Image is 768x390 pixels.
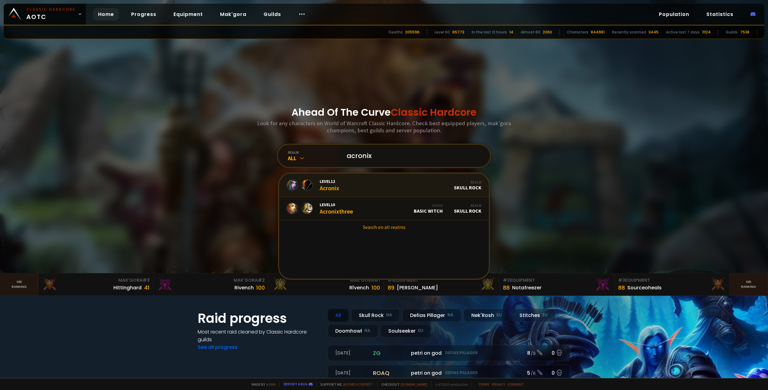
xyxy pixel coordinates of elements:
[279,220,489,234] a: Search on all realms
[447,312,454,318] small: NA
[452,29,464,35] div: 65773
[454,180,481,191] div: Skull Rock
[618,277,726,284] div: Equipment
[320,179,339,184] span: Level 12
[42,277,150,284] div: Mak'Gora
[614,273,730,295] a: #3Equipment88Sourceoheals
[454,203,481,208] div: Realm
[234,284,254,292] div: Rivench
[328,365,570,381] a: [DATE]roaqpetri on godDefias Pillager5 /60
[701,8,738,21] a: Statistics
[371,284,380,292] div: 100
[198,309,320,328] h1: Raid progress
[386,312,392,318] small: NA
[126,8,161,21] a: Progress
[454,203,481,214] div: Skull Rock
[472,29,507,35] div: In the last 12 hours
[144,284,150,292] div: 41
[591,29,605,35] div: 844961
[405,29,420,35] div: 205596
[93,8,119,21] a: Home
[618,277,625,283] span: # 3
[388,284,394,292] div: 89
[169,8,208,21] a: Equipment
[567,29,588,35] div: Characters
[328,345,570,361] a: [DATE]zgpetri on godDefias Pillager8 /90
[388,277,495,284] div: Equipment
[284,382,308,386] a: Report a bug
[401,382,428,387] a: [DOMAIN_NAME]
[279,197,489,220] a: Level10AcronixthreeGuildBasic WitchRealmSkull Rock
[288,150,339,155] div: realm
[256,284,265,292] div: 100
[496,312,502,318] small: EU
[418,328,423,334] small: EU
[258,277,265,283] span: # 2
[38,273,154,295] a: Mak'Gora#3Hittinghard41
[215,8,251,21] a: Mak'gora
[414,203,443,214] div: Basic Witch
[381,324,431,338] div: Soulseeker
[503,277,510,283] span: # 2
[509,29,513,35] div: 14
[391,105,477,119] span: Classic Hardcore
[377,382,428,387] span: Checkout
[374,277,380,283] span: # 1
[648,29,659,35] div: 3445
[320,202,353,207] span: Level 10
[291,105,477,120] h1: Ahead Of The Curve
[320,202,353,215] div: Acronixthree
[255,120,513,134] h3: Look for any characters on World of Warcraft Classic Hardcore. Check best equipped players, mak'g...
[730,273,768,295] a: Seeranking
[431,382,468,387] span: v. d752d5 - production
[503,277,610,284] div: Equipment
[654,8,694,21] a: Population
[364,328,371,334] small: NA
[272,277,380,284] div: Mak'Gora
[389,29,403,35] div: Deaths
[702,29,711,35] div: 11124
[726,29,738,35] div: Guilds
[248,382,276,387] span: Made by
[113,284,142,292] div: Hittinghard
[157,277,265,284] div: Mak'Gora
[26,7,75,12] small: Classic Hardcore
[26,7,75,21] span: AOTC
[740,29,749,35] div: 7538
[508,382,524,387] a: Consent
[478,382,489,387] a: Terms
[316,382,374,387] span: Support me,
[512,309,555,322] div: Stitches
[279,174,489,197] a: Level12AcronixRealmSkull Rock
[288,155,339,162] div: All
[349,284,369,292] div: Rîvench
[343,145,483,167] input: Search a character...
[388,277,394,283] span: # 1
[351,309,400,322] div: Skull Rock
[627,284,662,292] div: Sourceoheals
[435,29,450,35] div: Level 60
[543,29,552,35] div: 2063
[198,328,320,343] h4: Most recent raid cleaned by Classic Hardcore guilds
[320,179,339,192] div: Acronix
[402,309,461,322] div: Defias Pillager
[154,273,269,295] a: Mak'Gora#2Rivench100
[266,382,276,387] a: a fan
[397,284,438,292] div: [PERSON_NAME]
[328,324,378,338] div: Doomhowl
[492,382,505,387] a: Privacy
[454,180,481,184] div: Realm
[503,284,510,292] div: 88
[499,273,614,295] a: #2Equipment88Notafreezer
[343,382,374,387] a: Buy me a coffee
[198,344,238,351] a: See all progress
[4,4,86,25] a: Classic HardcoreAOTC
[384,273,499,295] a: #1Equipment89[PERSON_NAME]
[328,309,349,322] div: All
[464,309,509,322] div: Nek'Rosh
[666,29,700,35] div: Active last 7 days
[143,277,150,283] span: # 3
[521,29,540,35] div: Almost 60
[414,203,443,208] div: Guild
[618,284,625,292] div: 88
